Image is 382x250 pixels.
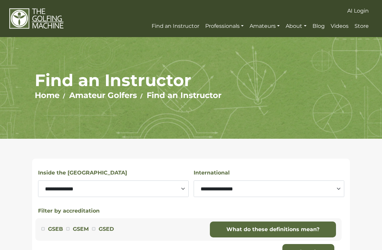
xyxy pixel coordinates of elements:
[69,90,137,100] a: Amateur Golfers
[346,5,370,17] a: AI Login
[48,225,63,233] label: GSEB
[38,180,189,197] select: Select a state
[210,222,336,237] a: What do these definitions mean?
[248,20,281,32] a: Amateurs
[347,8,369,14] span: AI Login
[9,8,64,29] img: The Golfing Machine
[312,23,325,29] span: Blog
[150,20,201,32] a: Find an Instructor
[284,20,308,32] a: About
[194,169,230,177] label: International
[147,90,221,100] a: Find an Instructor
[38,207,100,215] button: Filter by accreditation
[353,20,370,32] a: Store
[331,23,349,29] span: Videos
[99,225,114,233] label: GSED
[194,180,344,197] select: Select a country
[35,90,60,100] a: Home
[152,23,199,29] span: Find an Instructor
[35,70,348,90] h1: Find an Instructor
[38,169,127,177] label: Inside the [GEOGRAPHIC_DATA]
[204,20,245,32] a: Professionals
[329,20,350,32] a: Videos
[311,20,326,32] a: Blog
[73,225,89,233] label: GSEM
[355,23,369,29] span: Store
